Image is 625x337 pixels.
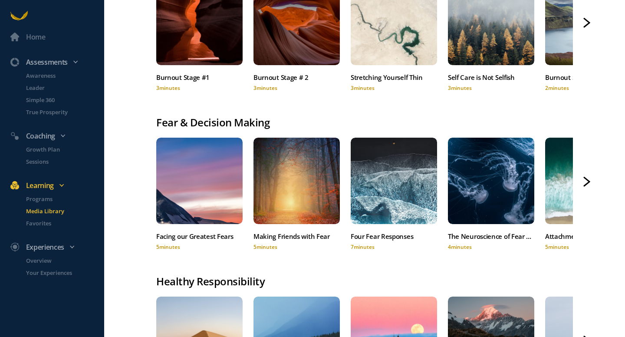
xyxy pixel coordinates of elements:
[16,157,104,166] a: Sessions
[5,241,108,253] div: Experiences
[448,231,534,242] div: The Neuroscience of Fear and Decision Making
[5,56,108,68] div: Assessments
[5,180,108,191] div: Learning
[26,256,102,265] p: Overview
[26,268,102,277] p: Your Experiences
[26,195,102,203] p: Programs
[26,71,102,80] p: Awareness
[156,114,573,131] div: Fear & Decision Making
[26,157,102,166] p: Sessions
[156,231,243,242] div: Facing our Greatest Fears
[16,71,104,80] a: Awareness
[16,207,104,215] a: Media Library
[26,83,102,92] p: Leader
[16,219,104,228] a: Favorites
[351,84,437,92] div: 3 minutes
[26,108,102,116] p: True Prosperity
[351,231,437,242] div: Four Fear Responses
[26,145,102,154] p: Growth Plan
[16,96,104,104] a: Simple 360
[351,243,437,251] div: 7 minutes
[26,207,102,215] p: Media Library
[16,145,104,154] a: Growth Plan
[253,72,340,83] div: Burnout Stage # 2
[448,243,534,251] div: 4 minutes
[448,84,534,92] div: 3 minutes
[253,243,340,251] div: 5 minutes
[16,268,104,277] a: Your Experiences
[26,96,102,104] p: Simple 360
[156,84,243,92] div: 3 minutes
[156,243,243,251] div: 5 minutes
[26,219,102,228] p: Favorites
[26,31,46,43] div: Home
[16,195,104,203] a: Programs
[253,231,340,242] div: Making Friends with Fear
[156,72,243,83] div: Burnout Stage #1
[16,256,104,265] a: Overview
[5,130,108,142] div: Coaching
[16,108,104,116] a: True Prosperity
[253,84,340,92] div: 3 minutes
[448,72,534,83] div: Self Care is Not Selfish
[156,273,573,290] div: Healthy Responsibility
[351,72,437,83] div: Stretching Yourself Thin
[16,83,104,92] a: Leader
